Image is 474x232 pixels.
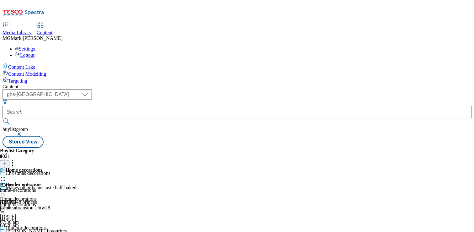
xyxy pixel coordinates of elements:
span: Content Modelling [8,71,46,77]
span: Media Library [3,30,32,35]
span: Mark [PERSON_NAME] [11,35,63,41]
svg: Search Filters [3,100,8,105]
a: Content Lake [3,63,471,70]
a: Targeting [3,77,471,84]
input: Search [3,106,471,118]
span: MG [3,35,11,41]
div: Outdoor decorations [6,225,47,231]
a: Media Library [3,22,32,35]
a: Content [37,22,53,35]
a: Logout [15,52,34,58]
span: Content [37,30,53,35]
span: Targeting [8,78,27,84]
span: buylistgroup [3,127,28,132]
div: Home decorations [6,167,42,173]
a: Content Modelling [3,70,471,77]
span: Content Lake [8,64,35,70]
button: Stored View [3,136,44,148]
div: Content [3,84,471,89]
a: Settings [15,46,35,51]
